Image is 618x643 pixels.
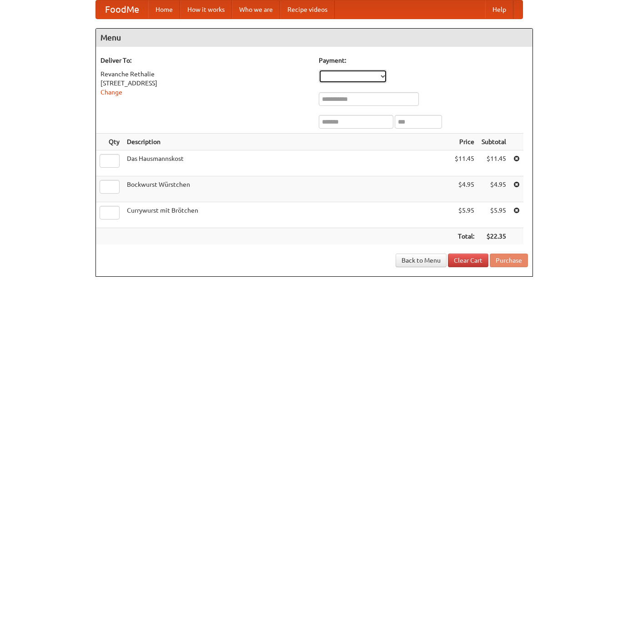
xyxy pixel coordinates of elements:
[478,150,510,176] td: $11.45
[123,134,451,150] th: Description
[232,0,280,19] a: Who we are
[490,254,528,267] button: Purchase
[123,176,451,202] td: Bockwurst Würstchen
[148,0,180,19] a: Home
[96,29,533,47] h4: Menu
[451,150,478,176] td: $11.45
[478,202,510,228] td: $5.95
[478,134,510,150] th: Subtotal
[478,176,510,202] td: $4.95
[396,254,447,267] a: Back to Menu
[451,176,478,202] td: $4.95
[96,0,148,19] a: FoodMe
[451,202,478,228] td: $5.95
[180,0,232,19] a: How it works
[448,254,488,267] a: Clear Cart
[123,150,451,176] td: Das Hausmannskost
[451,228,478,245] th: Total:
[100,79,310,88] div: [STREET_ADDRESS]
[319,56,528,65] h5: Payment:
[100,70,310,79] div: Revanche Rethalie
[96,134,123,150] th: Qty
[485,0,513,19] a: Help
[123,202,451,228] td: Currywurst mit Brötchen
[280,0,335,19] a: Recipe videos
[451,134,478,150] th: Price
[478,228,510,245] th: $22.35
[100,56,310,65] h5: Deliver To:
[100,89,122,96] a: Change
